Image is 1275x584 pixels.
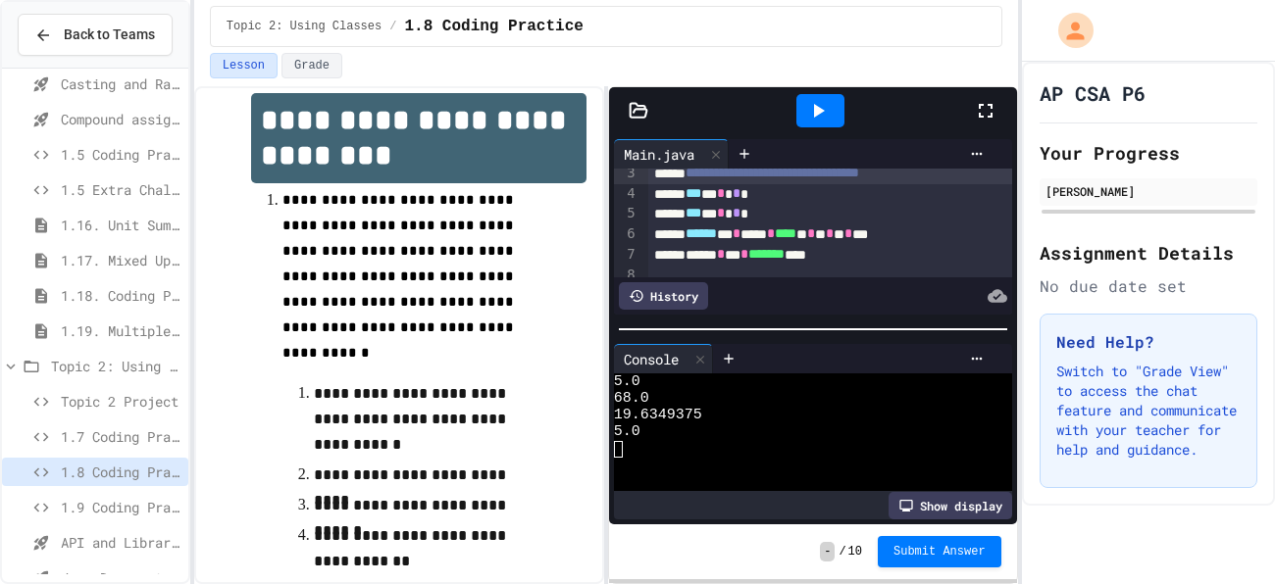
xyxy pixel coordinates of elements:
[614,373,640,390] span: 5.0
[64,24,155,45] span: Back to Teams
[61,73,180,94] span: Casting and Ranges of variables - Quiz
[878,536,1001,567] button: Submit Answer
[61,109,180,129] span: Compound assignment operators - Quiz
[614,164,638,184] div: 3
[227,19,382,34] span: Topic 2: Using Classes
[614,423,640,440] span: 5.0
[61,179,180,200] span: 1.5 Extra Challenge Problem
[848,544,862,560] span: 10
[61,497,180,517] span: 1.9 Coding Practice
[61,320,180,341] span: 1.19. Multiple Choice Exercises for Unit 1a (1.1-1.6)
[61,250,180,270] span: 1.17. Mixed Up Code Practice 1.1-1.6
[61,285,180,306] span: 1.18. Coding Practice 1a (1.1-1.6)
[1040,139,1257,167] h2: Your Progress
[61,144,180,165] span: 1.5 Coding Practice
[614,266,638,285] div: 8
[839,544,845,560] span: /
[614,390,649,407] span: 68.0
[614,344,713,373] div: Console
[51,356,180,376] span: Topic 2: Using Classes
[61,215,180,235] span: 1.16. Unit Summary 1a (1.1-1.6)
[619,282,708,310] div: History
[1040,79,1146,107] h1: AP CSA P6
[61,462,180,482] span: 1.8 Coding Practice
[614,184,638,205] div: 4
[61,391,180,412] span: Topic 2 Project
[1038,8,1098,53] div: My Account
[1040,274,1257,298] div: No due date set
[1040,239,1257,267] h2: Assignment Details
[1056,330,1241,354] h3: Need Help?
[281,53,342,78] button: Grade
[893,544,986,560] span: Submit Answer
[614,204,638,224] div: 5
[61,426,180,447] span: 1.7 Coding Practice
[614,245,638,266] div: 7
[614,144,704,165] div: Main.java
[18,14,173,56] button: Back to Teams
[210,53,278,78] button: Lesson
[389,19,396,34] span: /
[1056,362,1241,460] p: Switch to "Grade View" to access the chat feature and communicate with your teacher for help and ...
[820,542,835,561] span: -
[1045,182,1251,200] div: [PERSON_NAME]
[614,349,688,369] div: Console
[404,15,583,38] span: 1.8 Coding Practice
[889,492,1012,519] div: Show display
[614,224,638,245] div: 6
[614,139,729,169] div: Main.java
[614,407,702,423] span: 19.6349375
[61,532,180,553] span: API and Libraries - Topic 1.7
